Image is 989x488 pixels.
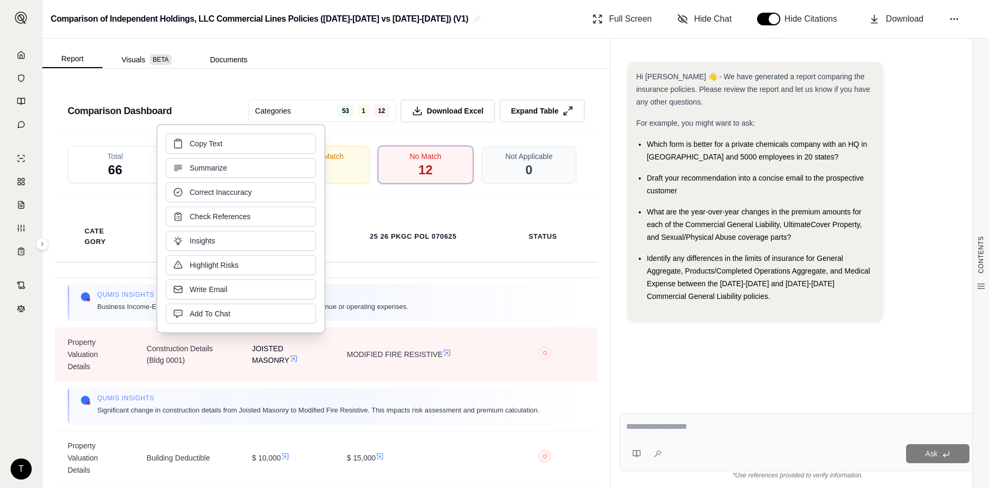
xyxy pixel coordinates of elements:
span: 12 [374,105,389,117]
span: 0 [526,162,533,179]
span: Categories [255,106,291,116]
span: MODIFIED FIRE RESISTIVE [347,349,480,361]
span: Building Deductible [147,452,227,464]
span: Not Applicable [506,151,553,162]
button: Download Excel [400,99,495,123]
span: CONTENTS [977,236,985,274]
span: Hide Chat [694,13,732,25]
span: Add To Chat [190,308,230,319]
span: 1 [358,105,370,117]
span: ○ [543,452,548,461]
button: Full Screen [588,8,656,30]
a: Custom Report [7,218,35,239]
button: Hide Chat [673,8,736,30]
button: Correct Inaccuracy [166,182,316,202]
span: Expand Table [511,106,558,116]
a: Prompt Library [7,91,35,112]
img: Qumis [80,395,91,406]
span: Hide Citations [785,13,844,25]
span: Business Income-Extra limit increased, potentially reflecting increased revenue or operating expe... [97,301,408,312]
button: Documents [191,51,266,68]
span: Construction Details (Bldg 0001) [147,343,227,367]
a: Legal Search Engine [7,298,35,319]
button: Insights [166,231,316,251]
button: ○ [538,346,551,363]
a: Single Policy [7,148,35,169]
a: Coverage Table [7,241,35,262]
h2: Comparison of Independent Holdings, LLC Commercial Lines Policies ([DATE]-[DATE] vs [DATE]-[DATE]... [51,10,469,29]
div: T [11,458,32,480]
span: Hi [PERSON_NAME] 👋 - We have generated a report comparing the insurance policies. Please review t... [636,72,870,106]
img: Qumis [80,292,91,302]
button: Write Email [166,279,316,299]
button: Add To Chat [166,304,316,324]
a: Contract Analysis [7,275,35,296]
span: Write Email [190,284,227,295]
div: *Use references provided to verify information. [619,471,976,480]
span: Qumis INSIGHTS [97,290,408,299]
span: Download Excel [427,106,483,116]
span: For example, you might want to ask: [636,119,755,127]
button: Download [865,8,928,30]
span: Summarize [190,163,227,173]
button: Visuals [102,51,191,68]
button: ○ [538,450,551,466]
img: Expand sidebar [15,12,27,24]
button: Summarize [166,158,316,178]
th: 25 26 PKGC POL 070625 [357,225,469,248]
span: Correct Inaccuracy [190,187,251,198]
span: Qumis INSIGHTS [97,394,539,402]
h3: Comparison Dashboard [68,101,172,120]
span: Which form is better for a private chemicals company with an HQ in [GEOGRAPHIC_DATA] and 5000 emp... [647,140,867,161]
span: Total [107,151,123,162]
a: Claim Coverage [7,194,35,215]
button: Expand sidebar [36,238,49,250]
span: Significant change in construction details from Joisted Masonry to Modified Fire Resistive. This ... [97,405,539,416]
span: 66 [108,162,123,179]
span: What are the year-over-year changes in the premium amounts for each of the Commercial General Lia... [647,208,862,241]
span: Property Valuation Details [68,440,122,476]
span: $ 15,000 [347,452,480,464]
button: Categories53112 [248,100,396,122]
button: Expand Table [499,99,585,123]
span: Insights [190,236,215,246]
button: Expand sidebar [11,7,32,29]
span: Copy Text [190,138,222,149]
span: Highlight Risks [190,260,239,270]
span: ○ [543,349,548,357]
span: BETA [150,54,172,65]
button: Copy Text [166,134,316,154]
span: Check References [190,211,250,222]
span: JOISTED MASONRY [252,343,322,367]
a: Home [7,44,35,65]
th: Category [72,220,122,254]
a: Chat [7,114,35,135]
button: Report [42,50,102,68]
button: Check References [166,207,316,227]
span: Download [886,13,923,25]
span: Ask [925,449,937,458]
span: Draft your recommendation into a concise email to the prospective customer [647,174,864,195]
th: Status [516,225,570,248]
span: Property Valuation Details [68,336,122,372]
button: Ask [906,444,969,463]
a: Documents Vault [7,68,35,89]
a: Policy Comparisons [7,171,35,192]
button: Highlight Risks [166,255,316,275]
span: 12 [418,162,433,179]
span: $ 10,000 [252,452,322,464]
span: Full Screen [609,13,652,25]
span: 53 [338,105,353,117]
span: Identify any differences in the limits of insurance for General Aggregate, Products/Completed Ope... [647,254,870,301]
span: No Match [409,151,441,162]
